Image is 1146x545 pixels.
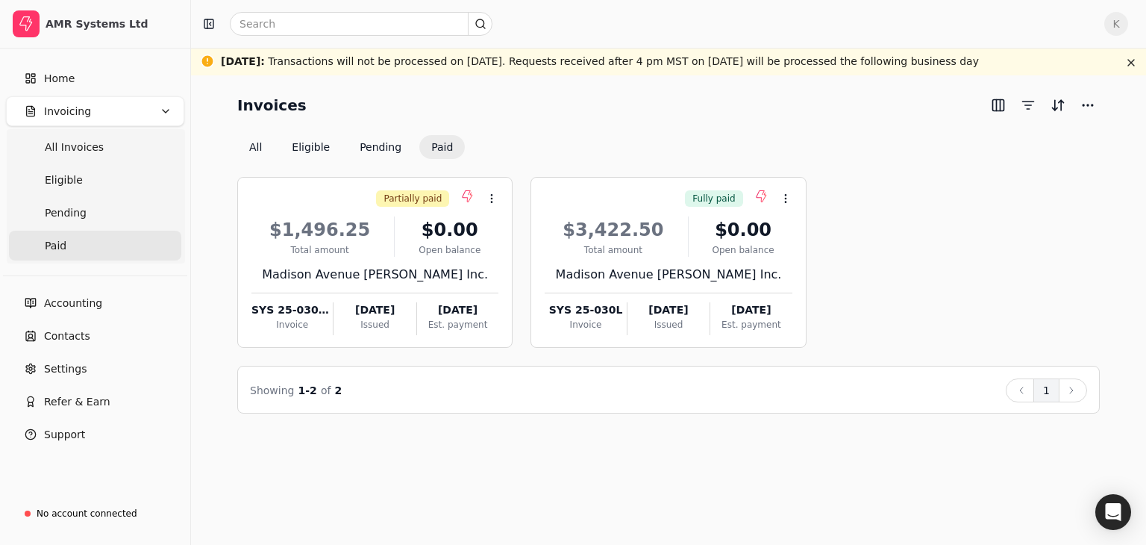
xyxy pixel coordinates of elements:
a: Pending [9,198,181,228]
button: Refer & Earn [6,387,184,417]
div: Total amount [251,243,388,257]
div: [DATE] [710,302,792,318]
div: Madison Avenue [PERSON_NAME] Inc. [545,266,792,284]
div: [DATE] [334,302,416,318]
a: Home [6,63,184,93]
div: Invoice filter options [237,135,465,159]
div: No account connected [37,507,137,520]
div: Invoice [251,318,333,331]
button: Support [6,420,184,449]
span: All Invoices [45,140,104,155]
button: Pending [348,135,413,159]
div: Open balance [695,243,792,257]
span: Invoicing [44,104,91,119]
h2: Invoices [237,93,307,117]
span: Refer & Earn [44,394,110,410]
span: Pending [45,205,87,221]
a: Contacts [6,321,184,351]
span: Eligible [45,172,83,188]
a: All Invoices [9,132,181,162]
span: 1 - 2 [298,384,317,396]
div: Total amount [545,243,681,257]
button: More [1076,93,1100,117]
div: Madison Avenue [PERSON_NAME] Inc. [251,266,498,284]
div: Open balance [401,243,498,257]
a: Paid [9,231,181,261]
a: Eligible [9,165,181,195]
span: Support [44,427,85,443]
span: [DATE] : [221,55,265,67]
div: [DATE] [417,302,498,318]
span: 2 [335,384,342,396]
button: All [237,135,274,159]
button: Eligible [280,135,342,159]
button: Paid [419,135,465,159]
input: Search [230,12,492,36]
div: $3,422.50 [545,217,681,243]
div: Invoice [545,318,626,331]
div: Transactions will not be processed on [DATE]. Requests received after 4 pm MST on [DATE] will be ... [221,54,979,69]
div: AMR Systems Ltd [46,16,178,31]
div: Issued [627,318,710,331]
div: SYS 25-030L 0906 [251,302,333,318]
span: Settings [44,361,87,377]
a: Accounting [6,288,184,318]
span: Home [44,71,75,87]
button: 1 [1033,379,1059,402]
span: Showing [250,384,294,396]
span: Partially paid [383,192,442,205]
button: K [1104,12,1128,36]
div: SYS 25-030L [545,302,626,318]
a: Settings [6,354,184,384]
span: Accounting [44,296,102,311]
div: Est. payment [417,318,498,331]
div: $1,496.25 [251,217,388,243]
div: Open Intercom Messenger [1095,494,1131,530]
div: Est. payment [710,318,792,331]
div: [DATE] [627,302,710,318]
div: $0.00 [695,217,792,243]
div: Issued [334,318,416,331]
span: Contacts [44,328,90,344]
span: Fully paid [692,192,735,205]
a: No account connected [6,500,184,527]
button: Invoicing [6,96,184,126]
div: $0.00 [401,217,498,243]
button: Sort [1046,93,1070,117]
span: of [321,384,331,396]
span: Paid [45,238,66,254]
